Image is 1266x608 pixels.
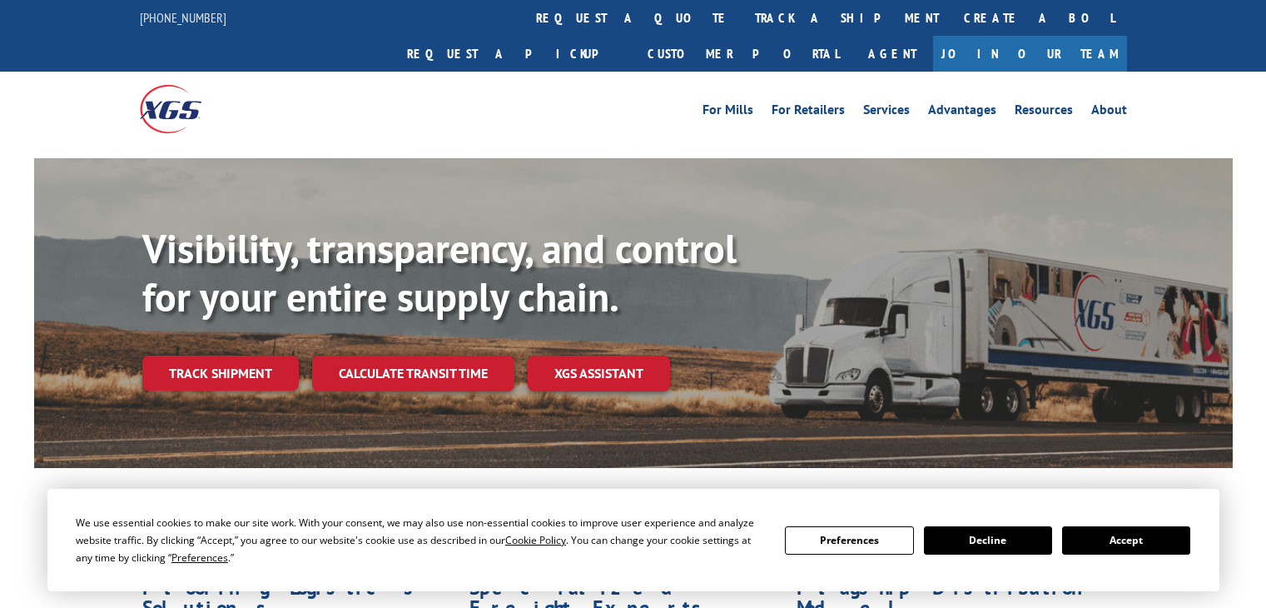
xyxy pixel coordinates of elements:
div: Cookie Consent Prompt [47,489,1219,591]
button: Preferences [785,526,913,555]
a: Calculate transit time [312,356,514,391]
a: Customer Portal [635,36,851,72]
span: Preferences [171,551,228,565]
div: We use essential cookies to make our site work. With your consent, we may also use non-essential ... [76,514,765,566]
a: Join Our Team [933,36,1127,72]
a: [PHONE_NUMBER] [140,9,226,26]
a: Request a pickup [395,36,635,72]
button: Accept [1062,526,1190,555]
a: About [1091,103,1127,122]
b: Visibility, transparency, and control for your entire supply chain. [142,222,737,322]
a: Resources [1015,103,1073,122]
a: Advantages [928,103,996,122]
button: Decline [924,526,1052,555]
a: Track shipment [142,356,299,391]
a: Agent [851,36,933,72]
a: Services [863,103,910,122]
a: For Retailers [772,103,845,122]
a: For Mills [703,103,753,122]
a: XGS ASSISTANT [528,356,670,391]
span: Cookie Policy [505,533,566,547]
